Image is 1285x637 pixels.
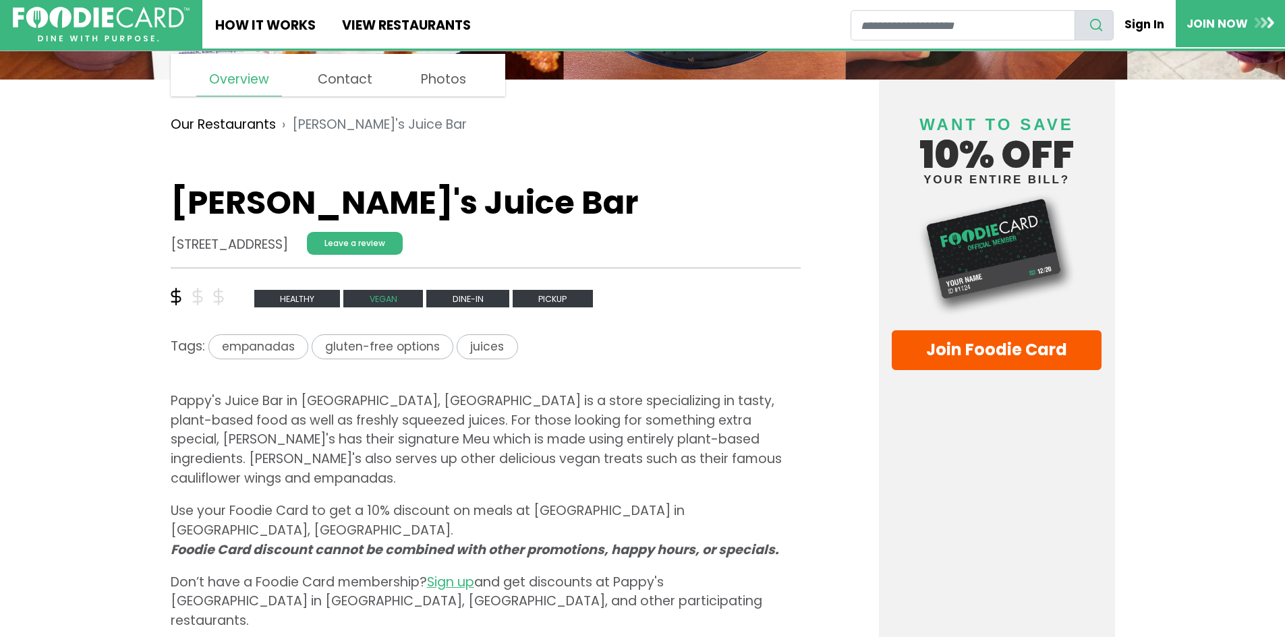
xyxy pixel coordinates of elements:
[343,289,426,307] a: vegan
[919,115,1073,133] span: Want to save
[427,573,474,591] a: Sign up
[171,183,801,222] h1: [PERSON_NAME]'s Juice Bar
[457,337,517,355] a: juices
[1114,9,1176,39] a: Sign In
[171,105,801,144] nav: breadcrumb
[171,573,801,631] p: Don’t have a Foodie Card membership? and get discounts at Pappy's [GEOGRAPHIC_DATA] in [GEOGRAPHI...
[892,98,1102,185] h4: 10% off
[254,290,341,308] span: healthy
[205,337,312,355] a: empanadas
[513,289,593,307] a: Pickup
[426,289,513,307] a: Dine-in
[171,502,801,559] p: Use your Foodie Card to get a 10% discount on meals at [GEOGRAPHIC_DATA] in [GEOGRAPHIC_DATA], [G...
[312,337,457,355] a: gluten-free options
[408,63,479,96] a: Photos
[305,63,385,96] a: Contact
[892,174,1102,185] small: your entire bill?
[343,290,423,308] span: vegan
[196,63,282,96] a: Overview
[171,334,801,365] div: Tags:
[171,541,778,559] i: Foodie Card discount cannot be combined with other promotions, happy hours, or specials.
[307,232,403,255] a: Leave a review
[851,10,1075,40] input: restaurant search
[208,334,308,359] span: empanadas
[892,330,1102,370] a: Join Foodie Card
[171,54,506,96] nav: page links
[171,235,288,255] address: [STREET_ADDRESS]
[312,334,453,359] span: gluten-free options
[13,7,190,42] img: FoodieCard; Eat, Drink, Save, Donate
[513,290,593,308] span: Pickup
[457,334,517,359] span: juices
[1075,10,1114,40] button: search
[254,289,344,307] a: healthy
[892,192,1102,317] img: Foodie Card
[171,392,801,489] p: Pappy's Juice Bar in [GEOGRAPHIC_DATA], [GEOGRAPHIC_DATA] is a store specializing in tasty, plant...
[171,115,276,135] a: Our Restaurants
[426,290,509,308] span: Dine-in
[276,115,467,135] li: [PERSON_NAME]'s Juice Bar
